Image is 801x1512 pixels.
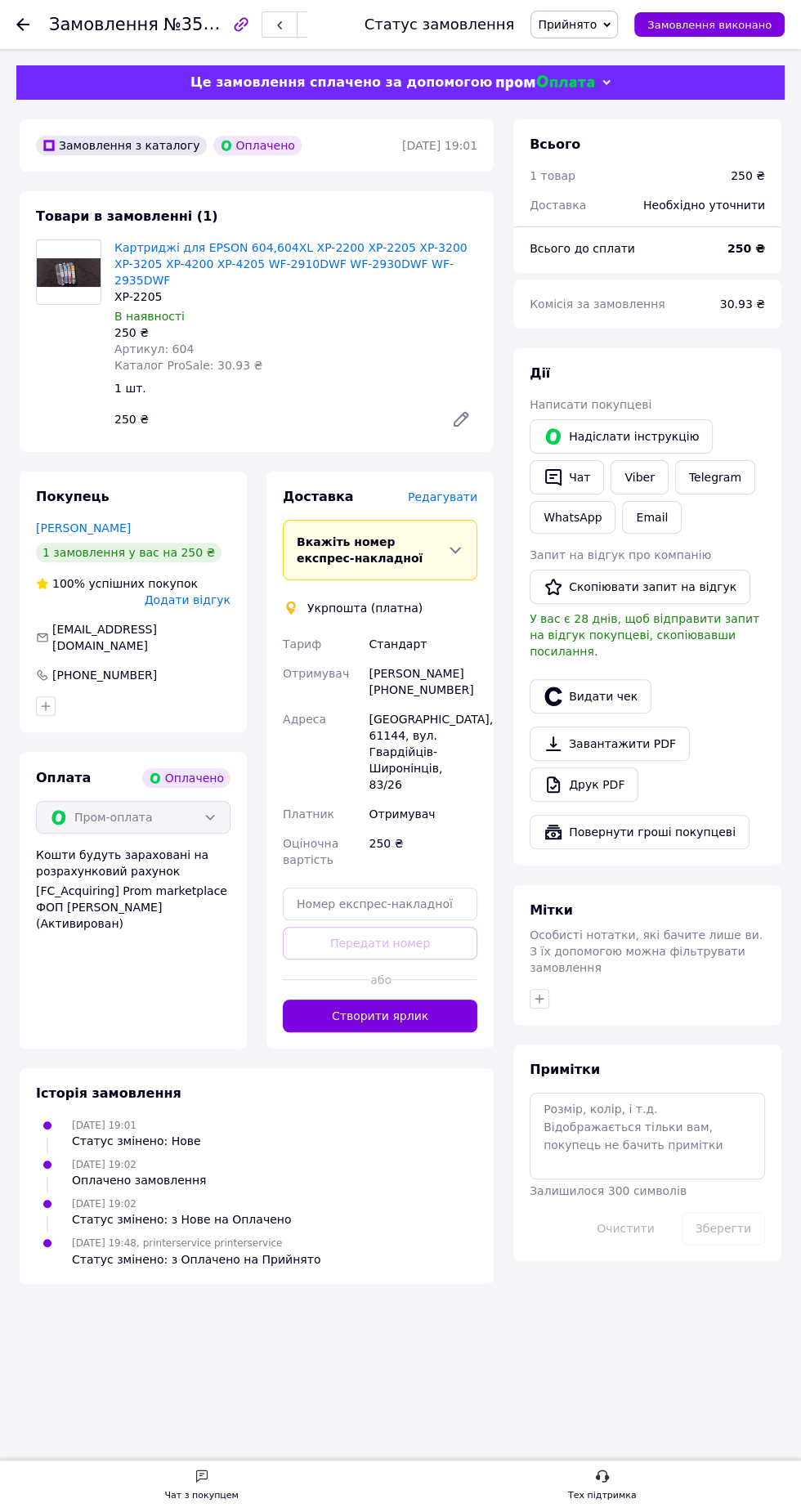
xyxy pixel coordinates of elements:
span: Артикул: 604 [114,342,194,356]
div: Оплачено замовлення [72,1172,206,1188]
span: Прийнято [538,18,597,31]
span: Платник [283,807,334,821]
span: Замовлення [49,15,159,34]
a: WhatsApp [530,501,615,534]
span: 30.93 ₴ [720,297,765,311]
button: Створити ярлик [283,1000,477,1032]
span: [DATE] 19:48, printerservice printerservice [72,1237,282,1249]
span: В наявності [114,310,185,323]
span: Доставка [530,199,586,212]
div: [PERSON_NAME] [PHONE_NUMBER] [365,659,481,705]
span: [DATE] 19:01 [72,1120,136,1131]
span: або [370,972,390,988]
div: Статус замовлення [365,16,515,33]
div: успішних покупок [36,575,198,592]
div: XP-2205 [114,289,477,305]
span: 100% [52,577,85,590]
span: Тариф [283,637,321,651]
span: Оціночна вартість [283,837,338,866]
div: [PHONE_NUMBER] [51,667,159,683]
span: Доставка [283,489,354,504]
span: Каталог ProSale: 30.93 ₴ [114,359,262,372]
span: Історія замовлення [36,1085,181,1101]
div: 250 ₴ [114,324,477,341]
span: Отримувач [283,667,349,680]
b: 250 ₴ [727,242,765,255]
div: Тех підтримка [568,1487,637,1504]
a: Картриджі для EPSON 604,604XL XP-2200 XP-2205 XP-3200 XP-3205 XP-4200 XP-4205 WF-2910DWF WF-2930D... [114,241,468,287]
span: Всього до сплати [530,242,635,255]
span: Вкажіть номер експрес-накладної [297,535,423,565]
button: Чат [530,460,604,494]
input: Номер експрес-накладної [283,888,477,920]
a: Завантажити PDF [530,727,690,761]
div: Отримувач [365,799,481,829]
button: Видати чек [530,679,651,714]
span: Покупець [36,489,110,504]
time: [DATE] 19:01 [402,139,477,152]
div: 250 ₴ [731,168,765,184]
img: Картриджі для EPSON 604,604XL XP-2200 XP-2205 XP-3200 XP-3205 XP-4200 XP-4205 WF-2910DWF WF-2930D... [37,258,101,287]
span: Дії [530,365,550,381]
div: Оплачено [142,768,230,788]
div: Стандарт [365,629,481,659]
span: №356600630 [163,14,280,34]
span: Особисті нотатки, які бачите лише ви. З їх допомогою можна фільтрувати замовлення [530,928,763,974]
span: [DATE] 19:02 [72,1198,136,1210]
span: Написати покупцеві [530,398,651,411]
span: [DATE] 19:02 [72,1159,136,1170]
span: Комісія за замовлення [530,297,665,311]
div: [FC_Acquiring] Prom marketplace ФОП [PERSON_NAME] (Активирован) [36,883,230,932]
div: 1 шт. [108,377,484,400]
span: Залишилося 300 символів [530,1184,687,1197]
div: Необхідно уточнити [633,187,775,223]
button: Повернути гроші покупцеві [530,815,750,849]
div: [GEOGRAPHIC_DATA], 61144, вул. Гвардійців-Широнінців, 83/26 [365,705,481,799]
div: Повернутися назад [16,16,29,33]
a: Telegram [675,460,755,494]
div: Кошти будуть зараховані на розрахунковий рахунок [36,847,230,932]
div: Оплачено [213,136,302,155]
span: Замовлення виконано [647,19,772,31]
span: Мітки [530,902,573,918]
div: 250 ₴ [108,408,438,431]
div: Замовлення з каталогу [36,136,207,155]
span: Адреса [283,713,326,726]
div: Чат з покупцем [165,1487,239,1504]
a: Viber [611,460,668,494]
span: Редагувати [408,490,477,503]
a: Редагувати [445,403,477,436]
div: 1 замовлення у вас на 250 ₴ [36,543,222,562]
span: Додати відгук [145,593,230,606]
button: Email [622,501,682,534]
a: [PERSON_NAME] [36,521,131,535]
span: Всього [530,136,580,152]
button: Надіслати інструкцію [530,419,713,454]
span: 1 товар [530,169,575,182]
div: Статус змінено: Нове [72,1133,201,1149]
span: [EMAIL_ADDRESS][DOMAIN_NAME] [52,623,157,652]
span: Примітки [530,1062,600,1077]
span: Товари в замовленні (1) [36,208,218,224]
div: Статус змінено: з Нове на Оплачено [72,1211,291,1228]
div: Укрпошта (платна) [303,600,427,616]
div: Статус змінено: з Оплачено на Прийнято [72,1251,320,1268]
img: evopay logo [496,75,594,91]
div: 250 ₴ [365,829,481,875]
button: Скопіювати запит на відгук [530,570,750,604]
span: У вас є 28 днів, щоб відправити запит на відгук покупцеві, скопіювавши посилання. [530,612,759,658]
span: Оплата [36,770,91,785]
button: Замовлення виконано [634,12,785,37]
span: Запит на відгук про компанію [530,548,711,561]
a: Друк PDF [530,767,638,802]
span: Це замовлення сплачено за допомогою [190,74,492,90]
